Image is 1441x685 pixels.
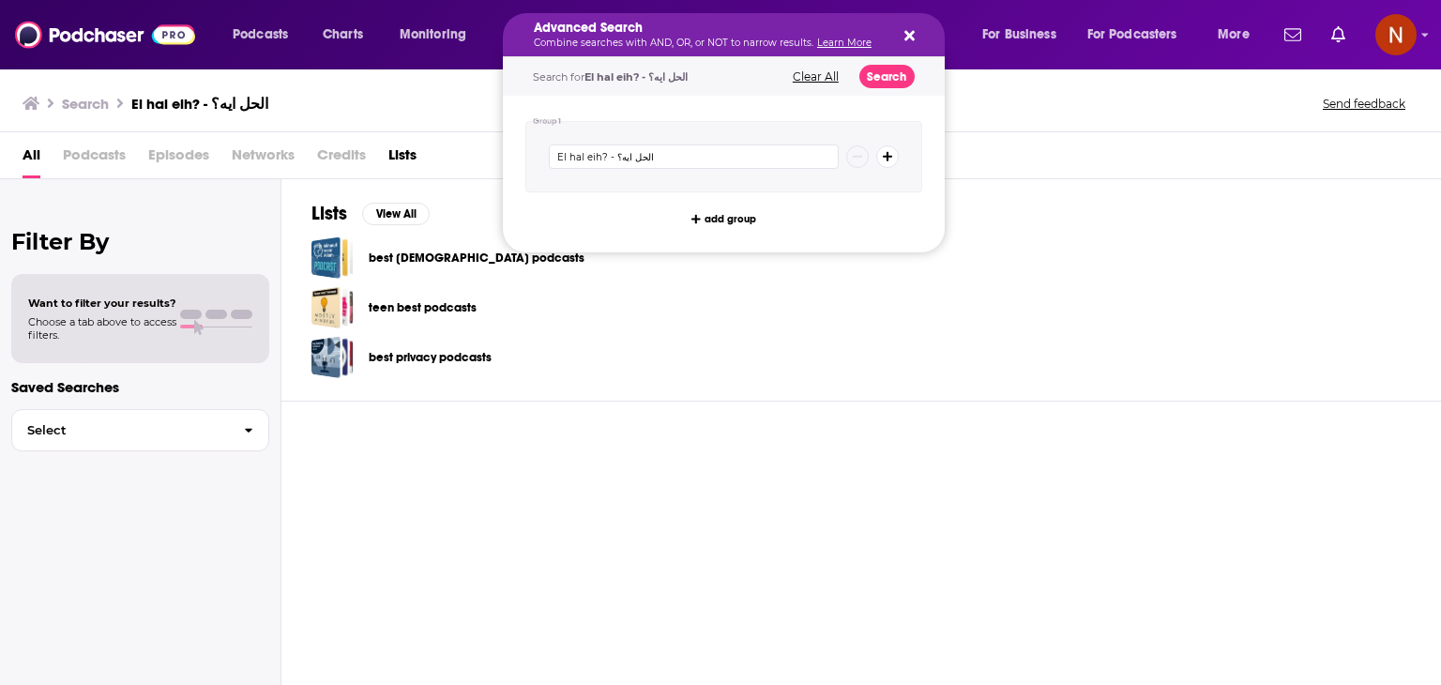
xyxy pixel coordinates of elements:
[311,336,354,378] a: best privacy podcasts
[28,315,176,342] span: Choose a tab above to access filters.
[400,22,466,48] span: Monitoring
[787,70,844,84] button: Clear All
[686,207,762,230] button: add group
[63,140,126,178] span: Podcasts
[584,70,688,84] span: El hal eih? - الحل ايه؟
[317,140,366,178] span: Credits
[1087,22,1177,48] span: For Podcasters
[311,202,430,225] a: ListsView All
[969,20,1080,50] button: open menu
[1317,96,1411,112] button: Send feedback
[62,95,109,113] h3: Search
[1375,14,1417,55] img: User Profile
[1205,20,1273,50] button: open menu
[1218,22,1250,48] span: More
[1375,14,1417,55] span: Logged in as AdelNBM
[11,409,269,451] button: Select
[388,140,417,178] a: Lists
[220,20,312,50] button: open menu
[387,20,491,50] button: open menu
[982,22,1056,48] span: For Business
[11,228,269,255] h2: Filter By
[1277,19,1309,51] a: Show notifications dropdown
[859,65,915,88] button: Search
[311,202,347,225] h2: Lists
[533,70,688,84] span: Search for
[549,145,839,169] input: Type a keyword or phrase...
[705,214,756,224] span: add group
[131,95,268,113] h3: El hal eih? - الحل ايه؟
[369,297,477,318] a: teen best podcasts
[1075,20,1205,50] button: open menu
[369,347,492,368] a: best privacy podcasts
[323,22,363,48] span: Charts
[311,286,354,328] a: teen best podcasts
[534,38,884,48] p: Combine searches with AND, OR, or NOT to narrow results.
[233,22,288,48] span: Podcasts
[534,22,884,35] h5: Advanced Search
[311,236,354,279] a: best islam podcasts
[1375,14,1417,55] button: Show profile menu
[148,140,209,178] span: Episodes
[817,37,872,49] a: Learn More
[23,140,40,178] a: All
[1324,19,1353,51] a: Show notifications dropdown
[311,20,374,50] a: Charts
[15,17,195,53] img: Podchaser - Follow, Share and Rate Podcasts
[533,117,562,126] h4: Group 1
[232,140,295,178] span: Networks
[369,248,584,268] a: best [DEMOGRAPHIC_DATA] podcasts
[11,378,269,396] p: Saved Searches
[12,424,229,436] span: Select
[362,203,430,225] button: View All
[521,13,963,56] div: Search podcasts, credits, & more...
[28,297,176,310] span: Want to filter your results?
